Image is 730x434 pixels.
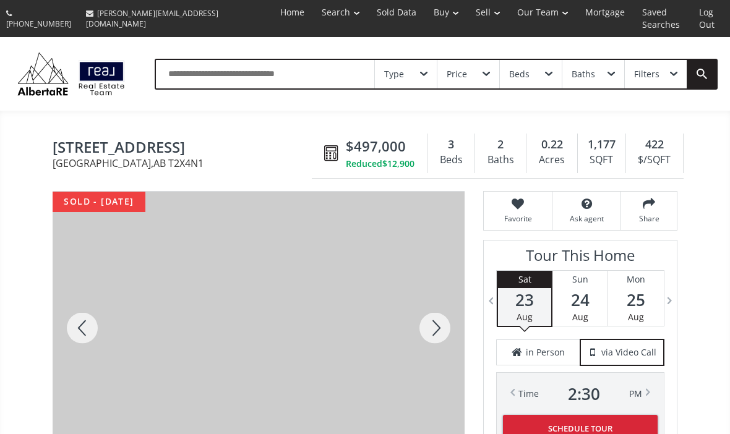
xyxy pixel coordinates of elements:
[634,70,659,79] div: Filters
[498,291,551,308] span: 23
[384,70,404,79] div: Type
[481,151,520,169] div: Baths
[346,158,414,170] div: Reduced
[588,137,616,153] span: 1,177
[568,385,600,402] span: 2 : 30
[584,151,619,169] div: SQFT
[632,137,677,153] div: 422
[447,70,467,79] div: Price
[80,2,269,35] a: [PERSON_NAME][EMAIL_ADDRESS][DOMAIN_NAME]
[517,311,533,323] span: Aug
[608,271,664,288] div: Mon
[552,271,608,288] div: Sun
[533,151,570,169] div: Acres
[481,137,520,153] div: 2
[559,213,614,224] span: Ask agent
[518,385,642,402] div: Time PM
[601,346,656,359] span: via Video Call
[627,213,671,224] span: Share
[496,247,664,270] h3: Tour This Home
[490,213,546,224] span: Favorite
[382,158,414,170] span: $12,900
[552,291,608,308] span: 24
[346,137,406,156] span: $497,000
[12,49,130,98] img: Logo
[572,311,588,323] span: Aug
[628,311,644,323] span: Aug
[86,8,218,29] span: [PERSON_NAME][EMAIL_ADDRESS][DOMAIN_NAME]
[53,192,145,212] div: sold - [DATE]
[53,139,318,158] span: 100 Walgrove Court SE #3110
[526,346,565,359] span: in Person
[434,137,468,153] div: 3
[498,271,551,288] div: Sat
[434,151,468,169] div: Beds
[6,19,71,29] span: [PHONE_NUMBER]
[572,70,595,79] div: Baths
[608,291,664,308] span: 25
[53,158,318,168] span: [GEOGRAPHIC_DATA] , AB T2X4N1
[533,137,570,153] div: 0.22
[509,70,530,79] div: Beds
[632,151,677,169] div: $/SQFT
